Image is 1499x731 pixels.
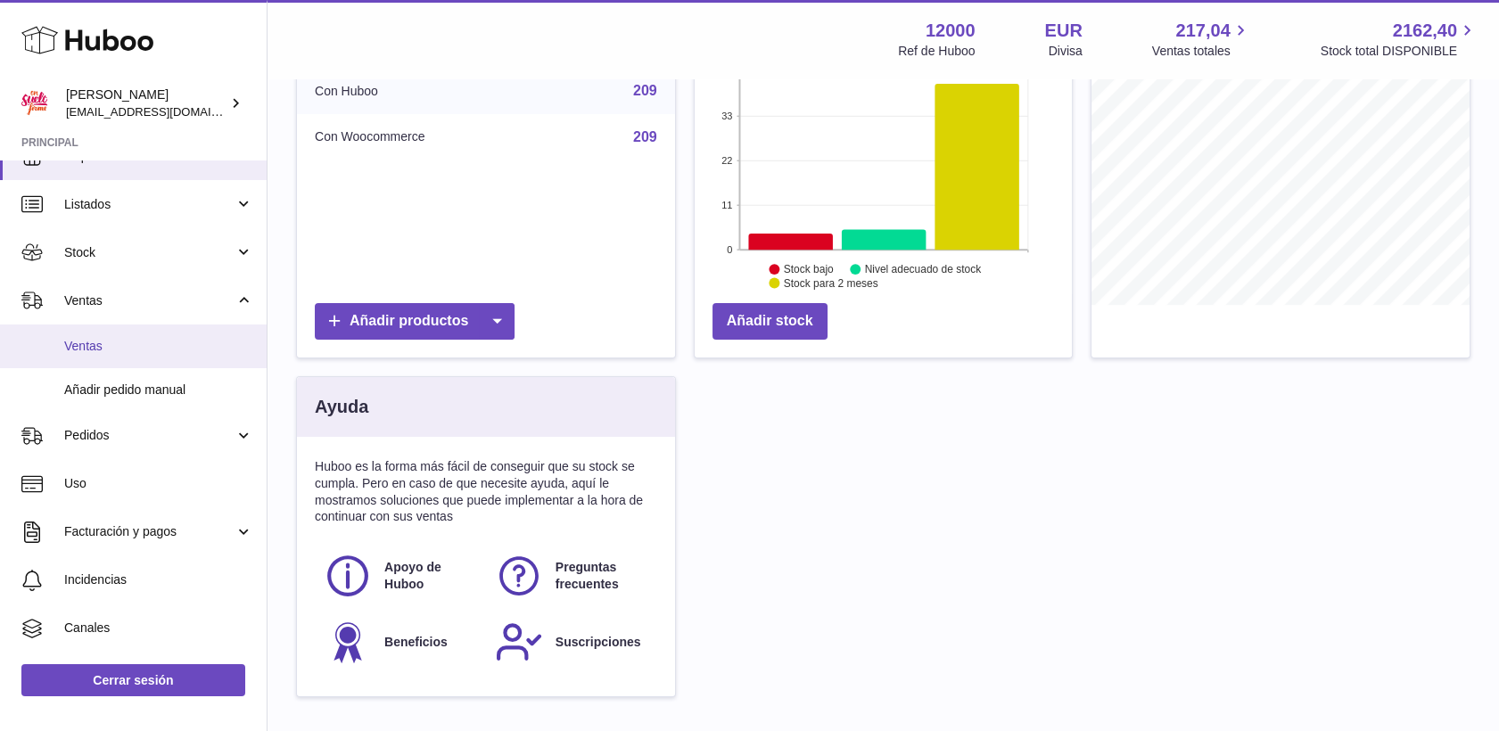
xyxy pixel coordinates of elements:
span: Ventas [64,338,253,355]
span: Incidencias [64,571,253,588]
text: 22 [721,155,732,166]
span: Canales [64,620,253,637]
div: [PERSON_NAME] [66,86,226,120]
span: Listados [64,196,235,213]
text: Nivel adecuado de stock [865,263,983,275]
span: Pedidos [64,427,235,444]
strong: 12000 [926,19,976,43]
a: Añadir productos [315,303,515,340]
text: 0 [727,244,732,255]
div: Divisa [1049,43,1083,60]
td: Con Woocommerce [297,114,529,160]
p: Huboo es la forma más fácil de conseguir que su stock se cumpla. Pero en caso de que necesite ayu... [315,458,657,526]
span: Añadir pedido manual [64,382,253,398]
span: Apoyo de Huboo [384,559,475,593]
a: Cerrar sesión [21,664,245,696]
a: 217,04 Ventas totales [1152,19,1251,60]
span: [EMAIL_ADDRESS][DOMAIN_NAME] [66,104,262,119]
span: Beneficios [384,634,448,651]
a: Apoyo de Huboo [324,552,477,600]
text: Stock para 2 meses [784,277,878,290]
span: Stock [64,244,235,261]
span: Uso [64,475,253,492]
strong: EUR [1045,19,1083,43]
a: 209 [633,129,657,144]
a: Suscripciones [495,618,648,666]
a: 209 [633,83,657,98]
span: Stock total DISPONIBLE [1321,43,1478,60]
span: Suscripciones [556,634,641,651]
span: Preguntas frecuentes [556,559,647,593]
text: 33 [721,111,732,121]
a: 2162,40 Stock total DISPONIBLE [1321,19,1478,60]
span: Ventas [64,292,235,309]
span: Facturación y pagos [64,523,235,540]
text: 11 [721,200,732,210]
span: 217,04 [1176,19,1231,43]
text: Stock bajo [784,263,834,275]
span: Ventas totales [1152,43,1251,60]
div: Ref de Huboo [898,43,975,60]
td: Con Huboo [297,68,529,114]
h3: Ayuda [315,395,368,419]
img: mar@ensuelofirme.com [21,90,48,117]
a: Añadir stock [712,303,828,340]
a: Preguntas frecuentes [495,552,648,600]
span: 2162,40 [1393,19,1457,43]
a: Beneficios [324,618,477,666]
